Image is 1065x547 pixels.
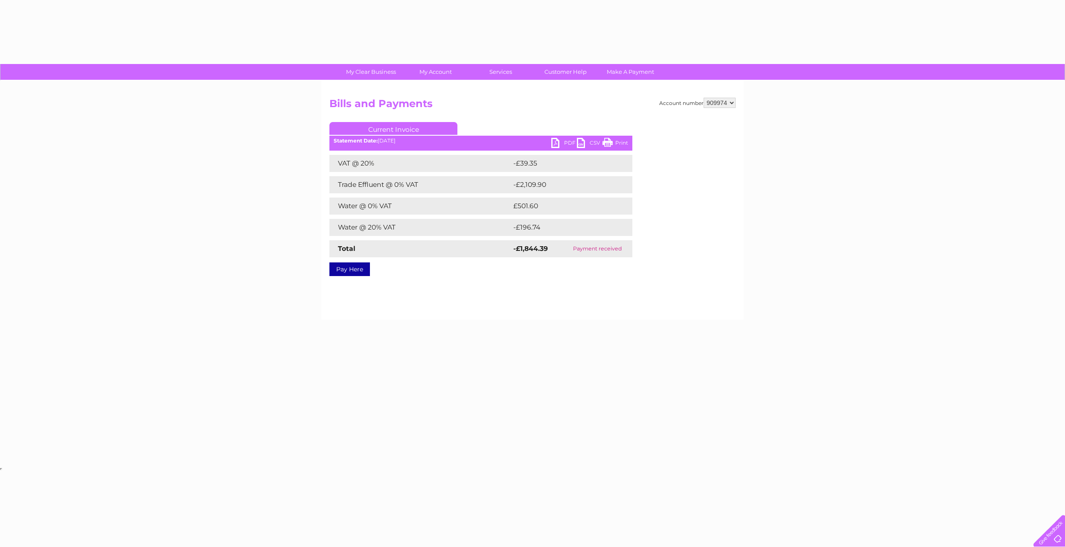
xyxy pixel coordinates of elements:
div: [DATE] [329,138,632,144]
strong: Total [338,244,355,253]
a: My Clear Business [336,64,406,80]
b: Statement Date: [334,137,378,144]
strong: -£1,844.39 [513,244,548,253]
td: -£39.35 [511,155,617,172]
td: Trade Effluent @ 0% VAT [329,176,511,193]
td: -£2,109.90 [511,176,620,193]
a: Services [466,64,536,80]
a: Make A Payment [595,64,666,80]
td: -£196.74 [511,219,618,236]
div: Account number [659,98,736,108]
td: £501.60 [511,198,617,215]
td: Payment received [562,240,632,257]
a: Current Invoice [329,122,457,135]
a: PDF [551,138,577,150]
td: Water @ 0% VAT [329,198,511,215]
a: My Account [401,64,471,80]
a: Customer Help [530,64,601,80]
td: Water @ 20% VAT [329,219,511,236]
h2: Bills and Payments [329,98,736,114]
a: Print [602,138,628,150]
td: VAT @ 20% [329,155,511,172]
a: Pay Here [329,262,370,276]
a: CSV [577,138,602,150]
